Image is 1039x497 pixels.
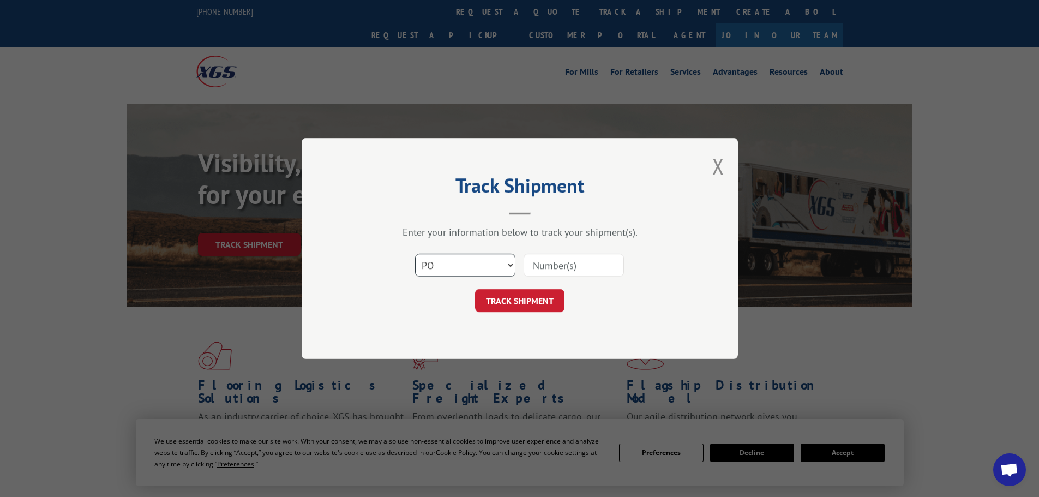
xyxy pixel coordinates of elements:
div: Open chat [993,453,1026,486]
button: Close modal [712,152,724,181]
input: Number(s) [524,254,624,277]
button: TRACK SHIPMENT [475,289,564,312]
div: Enter your information below to track your shipment(s). [356,226,683,238]
h2: Track Shipment [356,178,683,199]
